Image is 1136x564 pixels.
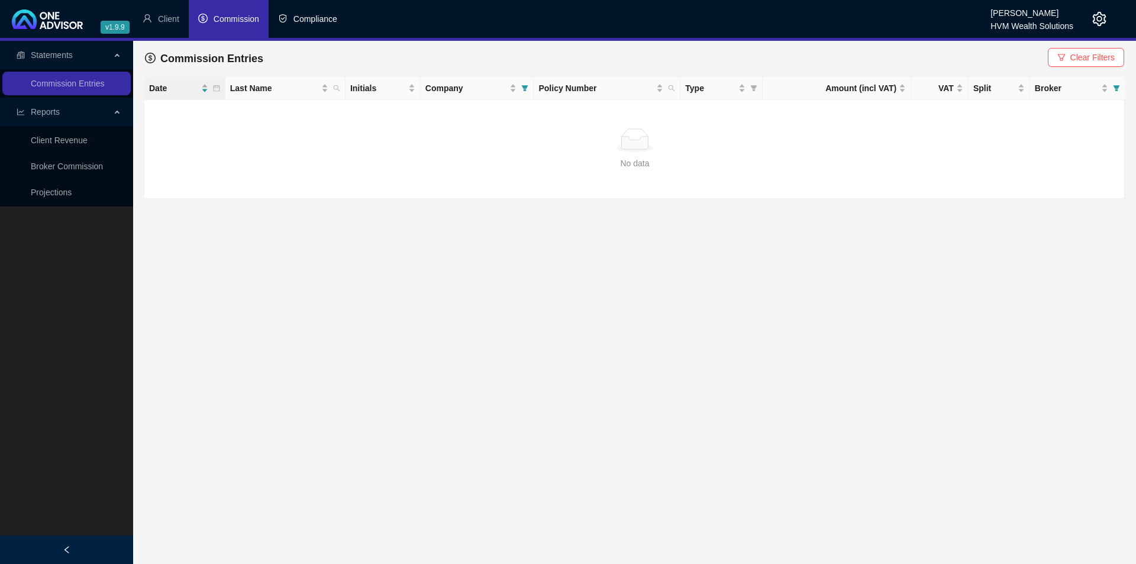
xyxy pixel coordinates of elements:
[1111,79,1122,97] span: filter
[666,79,677,97] span: search
[973,82,1015,95] span: Split
[421,77,534,100] th: Company
[213,85,220,92] span: calendar
[534,77,680,100] th: Policy Number
[911,77,969,100] th: VAT
[149,82,199,95] span: Date
[31,50,73,60] span: Statements
[750,85,757,92] span: filter
[521,85,528,92] span: filter
[31,188,72,197] a: Projections
[101,21,130,34] span: v1.9.9
[143,14,152,23] span: user
[230,82,319,95] span: Last Name
[538,82,654,95] span: Policy Number
[63,546,71,554] span: left
[763,77,911,100] th: Amount (incl VAT)
[31,79,104,88] a: Commission Entries
[1070,51,1115,64] span: Clear Filters
[685,82,736,95] span: Type
[12,9,83,29] img: 2df55531c6924b55f21c4cf5d4484680-logo-light.svg
[668,85,675,92] span: search
[1035,82,1099,95] span: Broker
[990,3,1073,16] div: [PERSON_NAME]
[990,16,1073,29] div: HVM Wealth Solutions
[17,51,25,59] span: reconciliation
[1113,85,1120,92] span: filter
[31,162,103,171] a: Broker Commission
[767,82,896,95] span: Amount (incl VAT)
[1030,77,1125,100] th: Broker
[211,79,222,97] span: calendar
[1048,48,1124,67] button: Clear Filters
[519,79,531,97] span: filter
[159,157,1111,170] div: No data
[198,14,208,23] span: dollar
[748,79,760,97] span: filter
[158,14,179,24] span: Client
[214,14,259,24] span: Commission
[31,107,60,117] span: Reports
[278,14,288,23] span: safety
[425,82,508,95] span: Company
[31,136,88,145] a: Client Revenue
[293,14,337,24] span: Compliance
[225,77,346,100] th: Last Name
[1057,53,1066,62] span: filter
[969,77,1030,100] th: Split
[333,85,340,92] span: search
[160,53,263,65] span: Commission Entries
[145,53,156,63] span: dollar
[350,82,406,95] span: Initials
[916,82,954,95] span: VAT
[331,79,343,97] span: search
[17,108,25,116] span: line-chart
[680,77,763,100] th: Type
[346,77,421,100] th: Initials
[1092,12,1106,26] span: setting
